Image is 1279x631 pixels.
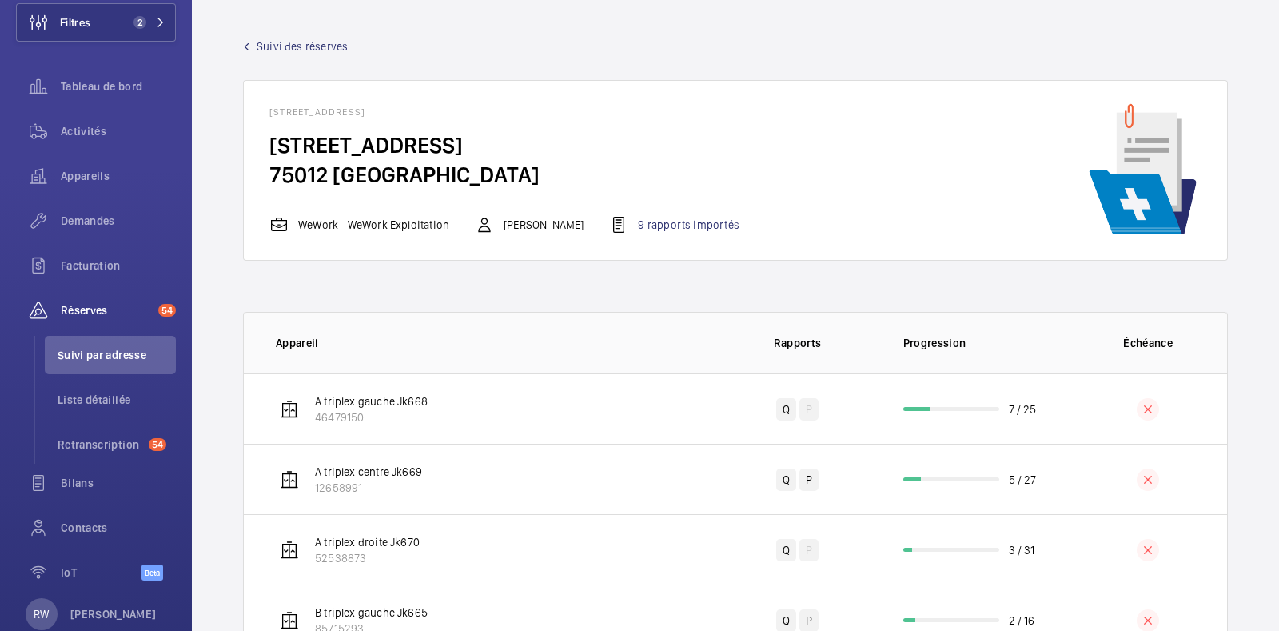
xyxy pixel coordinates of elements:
[799,539,819,561] div: P
[70,606,157,622] p: [PERSON_NAME]
[315,464,422,480] p: A triplex centre Jk669
[58,347,176,363] span: Suivi par adresse
[1009,542,1035,558] p: 3 / 31
[16,3,176,42] button: Filtres2
[315,409,428,425] p: 46479150
[280,611,299,630] img: elevator.svg
[60,14,90,30] span: Filtres
[776,398,796,421] div: Q
[776,539,796,561] div: Q
[149,438,166,451] span: 54
[61,258,176,274] span: Facturation
[141,565,163,581] span: Beta
[475,215,584,234] div: [PERSON_NAME]
[61,78,176,94] span: Tableau de bord
[58,437,142,453] span: Retranscription
[280,541,299,560] img: elevator.svg
[133,16,146,29] span: 2
[61,123,176,139] span: Activités
[315,393,428,409] p: A triplex gauche Jk668
[776,469,796,491] div: Q
[58,392,176,408] span: Liste détaillée
[609,215,739,234] div: 9 rapports importés
[1081,335,1217,351] p: Échéance
[799,469,819,491] div: P
[61,475,176,491] span: Bilans
[61,565,141,581] span: IoT
[315,605,428,621] p: B triplex gauche Jk665
[61,168,176,184] span: Appareils
[1009,472,1037,488] p: 5 / 27
[61,520,176,536] span: Contacts
[269,106,765,130] h4: [STREET_ADDRESS]
[276,335,718,351] p: Appareil
[61,302,152,318] span: Réserves
[257,38,348,54] span: Suivi des réserves
[315,480,422,496] p: 12658991
[1009,401,1037,417] p: 7 / 25
[729,335,867,351] p: Rapports
[280,470,299,489] img: elevator.svg
[269,215,449,234] div: WeWork - WeWork Exploitation
[315,534,420,550] p: A triplex droite Jk670
[1009,613,1035,629] p: 2 / 16
[34,606,49,622] p: RW
[903,335,1070,351] p: Progression
[280,400,299,419] img: elevator.svg
[61,213,176,229] span: Demandes
[158,304,176,317] span: 54
[269,130,765,190] h4: [STREET_ADDRESS] 75012 [GEOGRAPHIC_DATA]
[799,398,819,421] div: P
[315,550,420,566] p: 52538873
